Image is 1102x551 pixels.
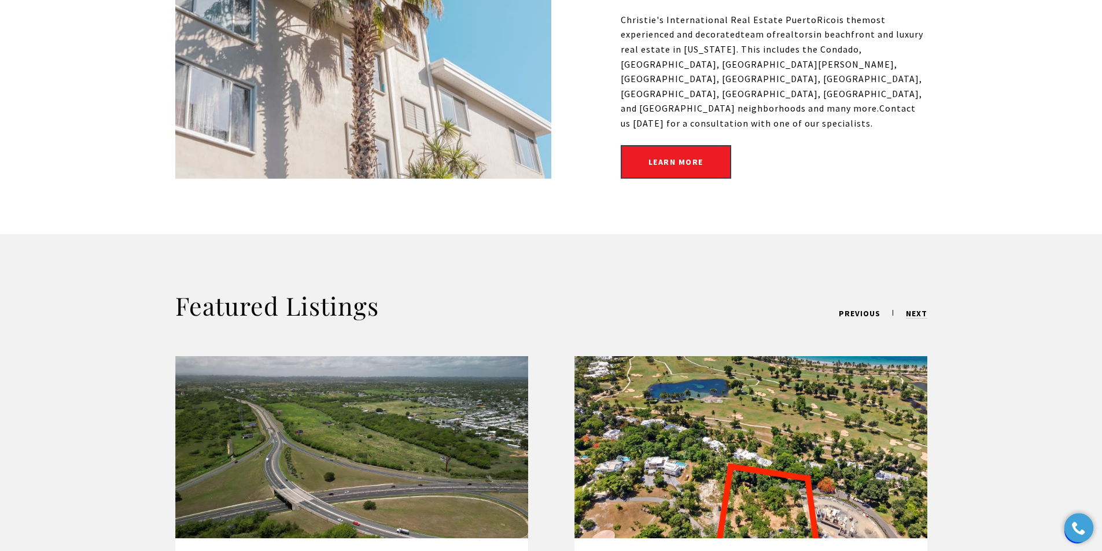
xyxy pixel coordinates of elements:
span: next [906,308,927,319]
span: previous [839,308,880,319]
span: Contact us [DATE] for a consultation with one of our specialists. [621,102,916,129]
h2: Featured Listings [175,290,379,322]
span: uerto [792,14,817,25]
a: Learn More Puerto Rico Real Estate's Most Trusted Team [621,145,731,179]
span: ico [823,14,836,25]
span: realtors [776,28,813,40]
